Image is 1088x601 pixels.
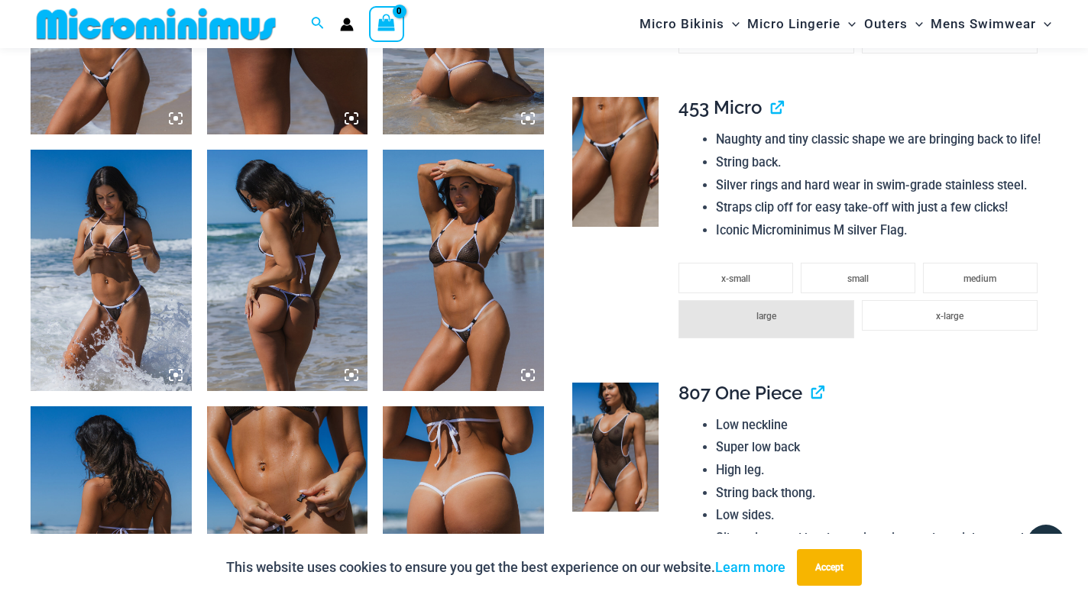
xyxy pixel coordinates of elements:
[862,300,1038,331] li: x-large
[678,300,854,338] li: large
[31,150,192,391] img: Tradewinds Ink and Ivory 317 Tri Top 469 Thong
[226,556,785,579] p: This website uses cookies to ensure you get the best experience on our website.
[801,263,915,293] li: small
[860,5,927,44] a: OutersMenu ToggleMenu Toggle
[640,5,724,44] span: Micro Bikinis
[716,174,1045,197] li: Silver rings and hard wear in swim-grade stainless steel.
[340,18,354,31] a: Account icon link
[383,150,544,391] img: Tradewinds Ink and Ivory 317 Tri Top 453 Micro
[572,383,659,512] img: Tradewinds Ink and Ivory 807 One Piece
[716,151,1045,174] li: String back.
[864,5,908,44] span: Outers
[311,15,325,34] a: Search icon link
[716,219,1045,242] li: Iconic Microminimus M silver Flag.
[840,5,856,44] span: Menu Toggle
[572,97,659,226] img: Tradewinds Ink and Ivory 317 Tri Top 453 Micro
[207,150,368,391] img: Tradewinds Ink and Ivory 317 Tri Top 469 Thong
[936,311,963,322] span: x-large
[716,504,1045,527] li: Low sides.
[716,196,1045,219] li: Straps clip off for easy take-off with just a few clicks!
[931,5,1036,44] span: Mens Swimwear
[716,527,1045,550] li: Silver rings and hard wear in swim-grade stainless steel.
[678,96,762,118] span: 453 Micro
[908,5,923,44] span: Menu Toggle
[716,128,1045,151] li: Naughty and tiny classic shape we are bringing back to life!
[369,6,404,41] a: View Shopping Cart, empty
[678,263,793,293] li: x-small
[847,273,869,284] span: small
[747,5,840,44] span: Micro Lingerie
[756,311,776,322] span: large
[927,5,1055,44] a: Mens SwimwearMenu ToggleMenu Toggle
[633,2,1057,46] nav: Site Navigation
[715,559,785,575] a: Learn more
[721,273,750,284] span: x-small
[716,482,1045,505] li: String back thong.
[716,414,1045,437] li: Low neckline
[797,549,862,586] button: Accept
[31,7,282,41] img: MM SHOP LOGO FLAT
[716,459,1045,482] li: High leg.
[743,5,860,44] a: Micro LingerieMenu ToggleMenu Toggle
[963,273,996,284] span: medium
[678,382,802,404] span: 807 One Piece
[724,5,740,44] span: Menu Toggle
[923,263,1038,293] li: medium
[636,5,743,44] a: Micro BikinisMenu ToggleMenu Toggle
[716,436,1045,459] li: Super low back
[1036,5,1051,44] span: Menu Toggle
